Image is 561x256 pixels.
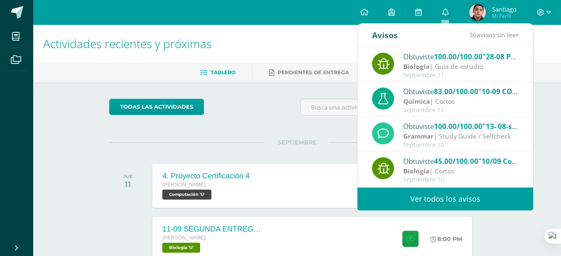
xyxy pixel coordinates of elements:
span: 36 [469,30,477,39]
div: | Study Guide / Selfcheck [403,132,519,141]
div: Avisos [372,24,398,46]
span: "10-09 CORTO No. 2" [478,87,549,96]
span: [PERSON_NAME] [162,235,206,241]
span: [PERSON_NAME] [162,182,206,188]
span: Biología 'U' [162,243,200,253]
span: 83.00/100.00 [434,87,478,96]
a: todas las Actividades [109,99,204,115]
a: Pendientes de entrega [269,66,349,79]
strong: Biología [403,166,429,176]
img: b81a375a2ba29ccfbe84947ecc58dfa2.png [469,4,486,21]
input: Busca una actividad próxima aquí... [301,99,485,115]
div: Obtuviste en [403,51,519,62]
span: avisos sin leer [469,30,519,39]
div: Septiembre 11 [403,72,519,79]
strong: Grammar [403,132,434,141]
div: Septiembre 10 [403,176,519,183]
strong: Química [403,97,430,106]
span: 45.00/100.00 [434,156,478,166]
span: 100.00/100.00 [434,52,483,61]
div: JUE [123,173,133,179]
span: 100.00/100.00 [434,122,483,131]
div: | Guía de estudio [403,62,519,71]
div: Septiembre 10 [403,141,519,149]
div: Septiembre 11 [403,107,519,114]
span: SEPTIEMBRE [265,139,330,146]
div: 4. Proyecto Certificación 4 [162,172,250,180]
div: 8:00 PM [430,235,462,243]
div: Obtuviste en [403,86,519,97]
div: 11 [123,179,133,189]
span: Computación 'U' [162,190,211,200]
span: Mi Perfil [492,12,517,20]
a: Tablero [200,66,235,79]
strong: Biología [403,62,429,71]
span: Tablero [211,69,235,76]
div: Obtuviste en [403,121,519,132]
span: "10/09 Corto 2" [478,156,531,166]
span: Actividades recientes y próximas [43,36,212,51]
span: Santiago [492,5,517,13]
div: 11-09 SEGUNDA ENTREGA DE GUÍA [162,225,262,234]
div: Obtuviste en [403,156,519,166]
div: | Cortos [403,166,519,176]
div: | Cortos [403,97,519,106]
span: Pendientes de entrega [278,69,349,76]
a: Ver todos los avisos [358,188,533,210]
